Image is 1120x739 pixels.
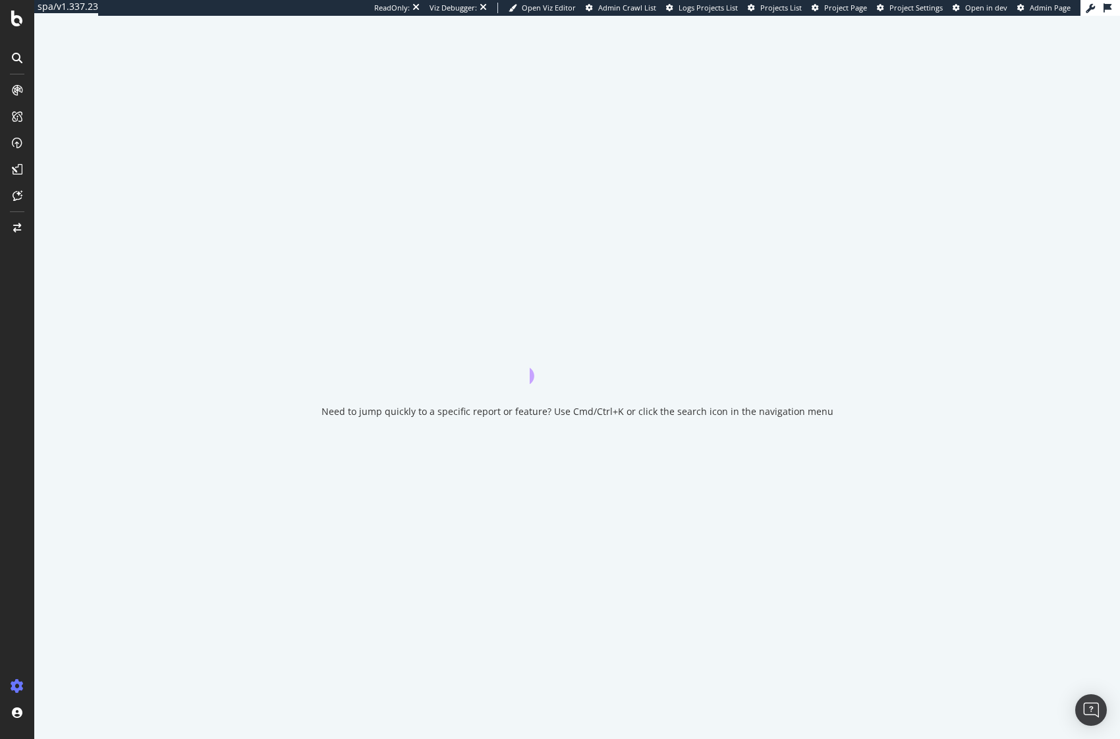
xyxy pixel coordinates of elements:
span: Project Settings [889,3,943,13]
a: Open Viz Editor [509,3,576,13]
a: Admin Page [1017,3,1071,13]
div: Need to jump quickly to a specific report or feature? Use Cmd/Ctrl+K or click the search icon in ... [322,405,833,418]
span: Open Viz Editor [522,3,576,13]
div: Open Intercom Messenger [1075,694,1107,726]
span: Open in dev [965,3,1007,13]
a: Open in dev [953,3,1007,13]
span: Admin Crawl List [598,3,656,13]
a: Project Settings [877,3,943,13]
span: Admin Page [1030,3,1071,13]
span: Logs Projects List [679,3,738,13]
a: Project Page [812,3,867,13]
div: animation [530,337,625,384]
div: ReadOnly: [374,3,410,13]
a: Logs Projects List [666,3,738,13]
div: Viz Debugger: [430,3,477,13]
a: Projects List [748,3,802,13]
span: Projects List [760,3,802,13]
a: Admin Crawl List [586,3,656,13]
span: Project Page [824,3,867,13]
